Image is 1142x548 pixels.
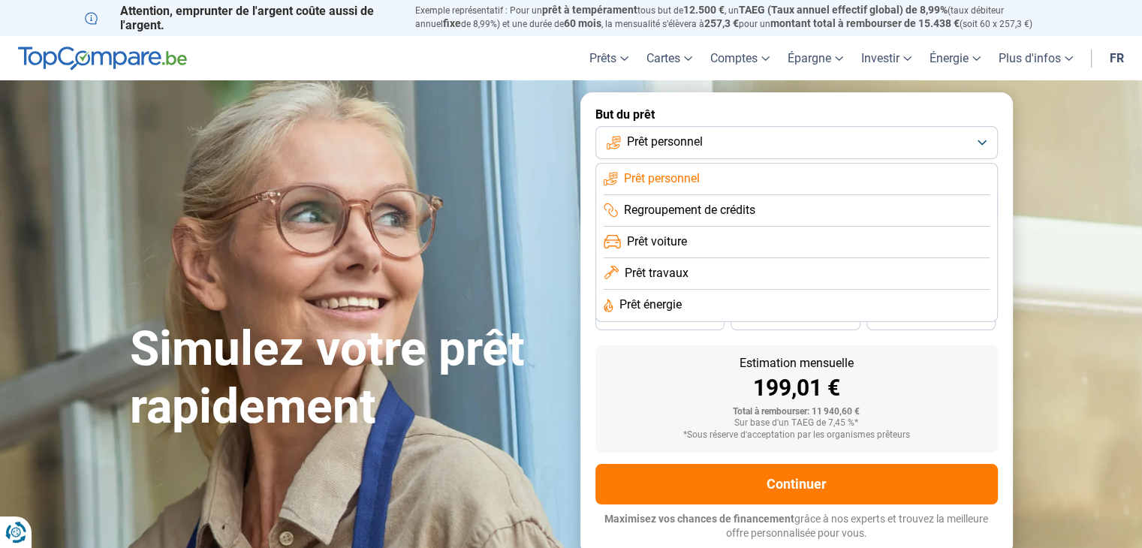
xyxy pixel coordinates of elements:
[779,36,852,80] a: Épargne
[595,107,998,122] label: But du prêt
[85,4,397,32] p: Attention, emprunter de l'argent coûte aussi de l'argent.
[595,512,998,541] p: grâce à nos experts et trouvez la meilleure offre personnalisée pour vous.
[607,430,986,441] div: *Sous réserve d'acceptation par les organismes prêteurs
[852,36,921,80] a: Investir
[704,17,739,29] span: 257,3 €
[701,36,779,80] a: Comptes
[607,418,986,429] div: Sur base d'un TAEG de 7,45 %*
[915,315,948,324] span: 24 mois
[627,233,687,250] span: Prêt voiture
[130,321,562,436] h1: Simulez votre prêt rapidement
[595,464,998,504] button: Continuer
[990,36,1082,80] a: Plus d'infos
[779,315,812,324] span: 30 mois
[637,36,701,80] a: Cartes
[619,297,682,313] span: Prêt énergie
[624,202,755,218] span: Regroupement de crédits
[580,36,637,80] a: Prêts
[683,4,725,16] span: 12.500 €
[625,265,689,282] span: Prêt travaux
[607,357,986,369] div: Estimation mensuelle
[607,407,986,417] div: Total à rembourser: 11 940,60 €
[564,17,601,29] span: 60 mois
[542,4,637,16] span: prêt à tempérament
[18,47,187,71] img: TopCompare
[415,4,1058,31] p: Exemple représentatif : Pour un tous but de , un (taux débiteur annuel de 8,99%) et une durée de ...
[607,377,986,399] div: 199,01 €
[624,170,700,187] span: Prêt personnel
[921,36,990,80] a: Énergie
[604,513,794,525] span: Maximisez vos chances de financement
[443,17,461,29] span: fixe
[643,315,676,324] span: 36 mois
[739,4,948,16] span: TAEG (Taux annuel effectif global) de 8,99%
[595,126,998,159] button: Prêt personnel
[1101,36,1133,80] a: fr
[770,17,960,29] span: montant total à rembourser de 15.438 €
[627,134,703,150] span: Prêt personnel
